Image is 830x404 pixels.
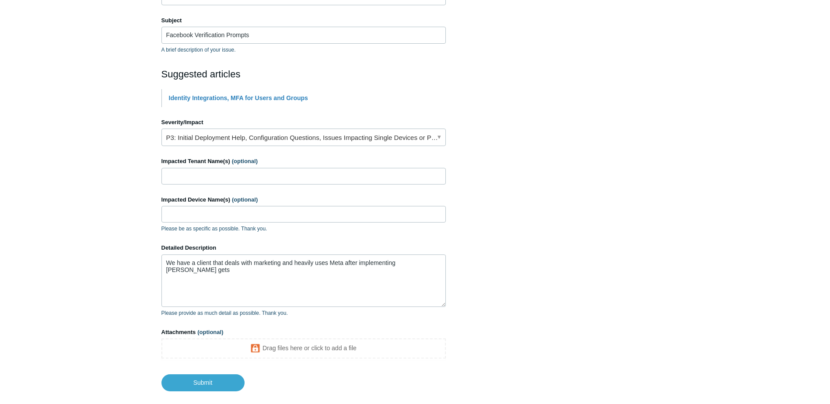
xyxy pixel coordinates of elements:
p: Please provide as much detail as possible. Thank you. [161,309,446,317]
label: Subject [161,16,446,25]
p: Please be as specific as possible. Thank you. [161,225,446,233]
label: Impacted Tenant Name(s) [161,157,446,166]
label: Attachments [161,328,446,337]
span: (optional) [232,158,258,164]
label: Detailed Description [161,244,446,252]
label: Severity/Impact [161,118,446,127]
span: (optional) [232,196,258,203]
p: A brief description of your issue. [161,46,446,54]
span: (optional) [197,329,223,335]
label: Impacted Device Name(s) [161,195,446,204]
h2: Suggested articles [161,67,446,81]
a: P3: Initial Deployment Help, Configuration Questions, Issues Impacting Single Devices or Past Out... [161,129,446,146]
a: Identity Integrations, MFA for Users and Groups [169,94,308,101]
input: Submit [161,374,245,391]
